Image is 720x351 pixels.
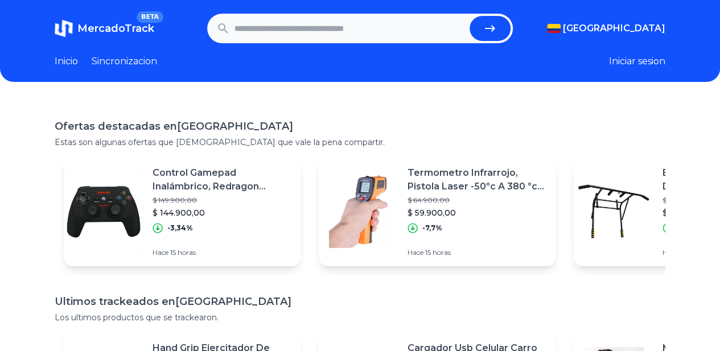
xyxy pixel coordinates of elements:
[609,55,665,68] button: Iniciar sesion
[64,172,143,251] img: Featured image
[547,22,665,35] button: [GEOGRAPHIC_DATA]
[422,224,442,233] p: -7,7%
[319,157,556,266] a: Featured imageTermometro Infrarrojo, Pistola Laser -50ºc A 380 ºc Digital$ 64.900,00$ 59.900,00-7...
[153,207,291,218] p: $ 144.900,00
[408,196,546,205] p: $ 64.900,00
[55,55,78,68] a: Inicio
[408,166,546,193] p: Termometro Infrarrojo, Pistola Laser -50ºc A 380 ºc Digital
[77,22,154,35] span: MercadoTrack
[92,55,157,68] a: Sincronizacion
[55,312,665,323] p: Los ultimos productos que se trackearon.
[55,137,665,148] p: Estas son algunas ofertas que [DEMOGRAPHIC_DATA] que vale la pena compartir.
[55,19,73,38] img: MercadoTrack
[153,166,291,193] p: Control Gamepad Inalámbrico, Redragon Harrow G808, Pc / Ps3
[55,118,665,134] h1: Ofertas destacadas en [GEOGRAPHIC_DATA]
[64,157,301,266] a: Featured imageControl Gamepad Inalámbrico, Redragon Harrow G808, Pc / Ps3$ 149.900,00$ 144.900,00...
[55,294,665,309] h1: Ultimos trackeados en [GEOGRAPHIC_DATA]
[574,172,653,251] img: Featured image
[153,248,291,257] p: Hace 15 horas
[55,19,154,38] a: MercadoTrackBETA
[167,224,193,233] p: -3,34%
[547,24,561,33] img: Colombia
[408,207,546,218] p: $ 59.900,00
[319,172,398,251] img: Featured image
[153,196,291,205] p: $ 149.900,00
[408,248,546,257] p: Hace 15 horas
[563,22,665,35] span: [GEOGRAPHIC_DATA]
[137,11,163,23] span: BETA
